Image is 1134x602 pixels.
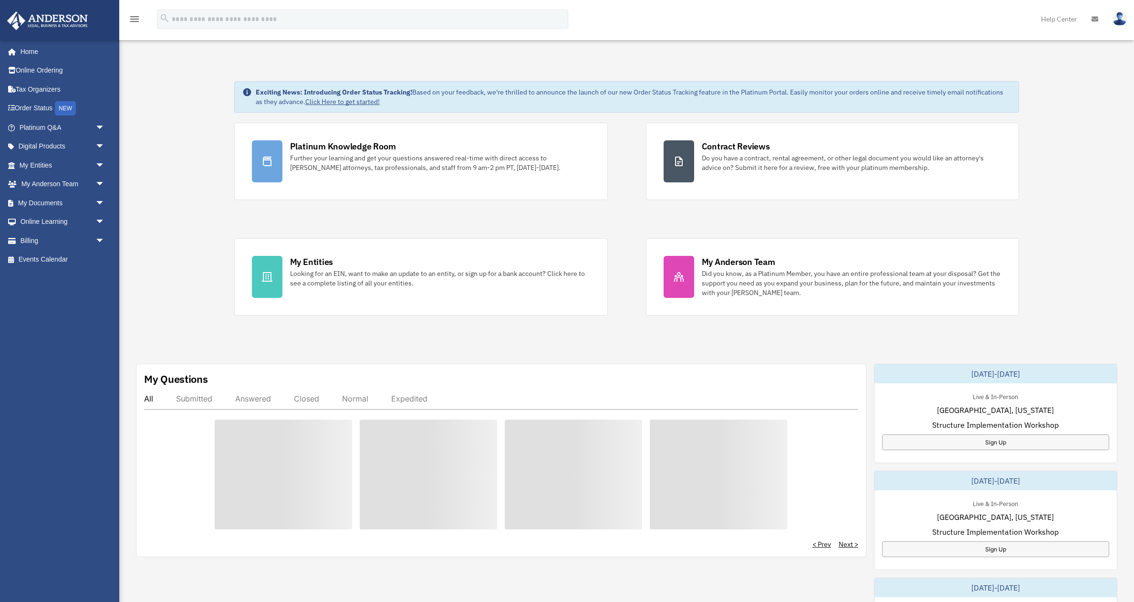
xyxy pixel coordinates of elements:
a: Next > [839,539,858,549]
div: My Anderson Team [702,256,775,268]
div: Do you have a contract, rental agreement, or other legal document you would like an attorney's ad... [702,153,1002,172]
div: Further your learning and get your questions answered real-time with direct access to [PERSON_NAM... [290,153,590,172]
a: Billingarrow_drop_down [7,231,119,250]
div: Based on your feedback, we're thrilled to announce the launch of our new Order Status Tracking fe... [256,87,1011,106]
a: Tax Organizers [7,80,119,99]
a: My Entitiesarrow_drop_down [7,156,119,175]
span: arrow_drop_down [95,212,114,232]
a: My Anderson Teamarrow_drop_down [7,175,119,194]
div: Expedited [391,394,427,403]
a: My Documentsarrow_drop_down [7,193,119,212]
div: Looking for an EIN, want to make an update to an entity, or sign up for a bank account? Click her... [290,269,590,288]
div: Closed [294,394,319,403]
div: All [144,394,153,403]
a: My Anderson Team Did you know, as a Platinum Member, you have an entire professional team at your... [646,238,1020,316]
div: Normal [342,394,368,403]
a: Click Here to get started! [305,97,380,106]
i: menu [129,13,140,25]
div: Submitted [176,394,212,403]
a: Online Ordering [7,61,119,80]
a: Contract Reviews Do you have a contract, rental agreement, or other legal document you would like... [646,123,1020,200]
div: [DATE]-[DATE] [874,578,1117,597]
span: Structure Implementation Workshop [932,526,1059,538]
span: arrow_drop_down [95,231,114,251]
a: Online Learningarrow_drop_down [7,212,119,232]
a: Platinum Q&Aarrow_drop_down [7,118,119,137]
div: My Entities [290,256,333,268]
img: Anderson Advisors Platinum Portal [4,11,91,30]
div: Live & In-Person [965,391,1026,401]
span: arrow_drop_down [95,193,114,213]
span: [GEOGRAPHIC_DATA], [US_STATE] [937,404,1054,416]
span: [GEOGRAPHIC_DATA], [US_STATE] [937,511,1054,523]
div: [DATE]-[DATE] [874,471,1117,490]
span: Structure Implementation Workshop [932,419,1059,431]
div: Answered [235,394,271,403]
div: Platinum Knowledge Room [290,140,396,152]
a: Sign Up [882,541,1109,557]
a: Sign Up [882,434,1109,450]
a: My Entities Looking for an EIN, want to make an update to an entity, or sign up for a bank accoun... [234,238,608,316]
a: Digital Productsarrow_drop_down [7,137,119,156]
span: arrow_drop_down [95,175,114,194]
a: menu [129,17,140,25]
a: Events Calendar [7,250,119,269]
span: arrow_drop_down [95,118,114,137]
div: NEW [55,101,76,116]
i: search [159,13,170,23]
span: arrow_drop_down [95,137,114,157]
a: Platinum Knowledge Room Further your learning and get your questions answered real-time with dire... [234,123,608,200]
div: Live & In-Person [965,498,1026,508]
strong: Exciting News: Introducing Order Status Tracking! [256,88,412,96]
a: Home [7,42,114,61]
div: Did you know, as a Platinum Member, you have an entire professional team at your disposal? Get th... [702,269,1002,297]
div: [DATE]-[DATE] [874,364,1117,383]
img: User Pic [1113,12,1127,26]
div: Contract Reviews [702,140,770,152]
span: arrow_drop_down [95,156,114,175]
a: Order StatusNEW [7,99,119,118]
a: < Prev [812,539,831,549]
div: My Questions [144,372,208,386]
